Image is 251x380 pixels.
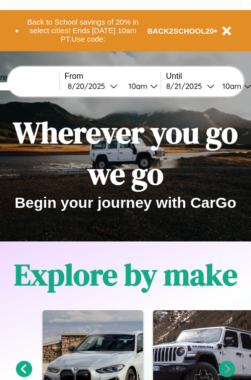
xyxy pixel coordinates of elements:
button: 8/20/2025 [65,81,120,91]
h1: Explore by make [14,254,237,295]
div: 8 / 20 / 2025 [68,81,110,91]
label: From [65,72,161,81]
div: 8 / 21 / 2025 [166,81,207,91]
b: BACK2SCHOOL20 [148,27,214,35]
div: 10am [217,81,244,91]
button: 10am [120,81,161,91]
button: Back to School savings of 20% in select cities! Ends [DATE] 10am PT.Use code: [19,15,148,46]
div: 10am [123,81,150,91]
